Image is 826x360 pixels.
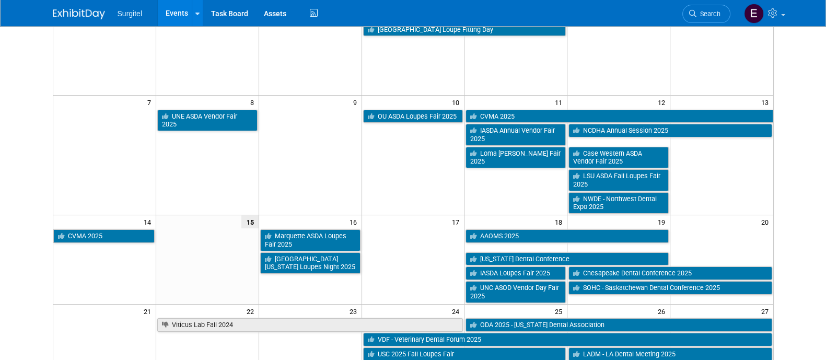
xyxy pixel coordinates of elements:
[466,124,566,145] a: IASDA Annual Vendor Fair 2025
[657,96,670,109] span: 12
[568,281,772,295] a: SOHC - Saskatchewan Dental Conference 2025
[568,169,669,191] a: LSU ASDA Fall Loupes Fair 2025
[363,333,772,346] a: VDF - Veterinary Dental Forum 2025
[53,9,105,19] img: ExhibitDay
[363,23,566,37] a: [GEOGRAPHIC_DATA] Loupe Fitting Day
[363,110,463,123] a: OU ASDA Loupes Fair 2025
[157,318,463,332] a: Viticus Lab Fall 2024
[466,147,566,168] a: Loma [PERSON_NAME] Fair 2025
[554,96,567,109] span: 11
[146,96,156,109] span: 7
[466,318,772,332] a: ODA 2025 - [US_STATE] Dental Association
[451,305,464,318] span: 24
[568,147,669,168] a: Case Western ASDA Vendor Fair 2025
[466,229,669,243] a: AAOMS 2025
[568,266,772,280] a: Chesapeake Dental Conference 2025
[760,305,773,318] span: 27
[466,110,773,123] a: CVMA 2025
[260,229,360,251] a: Marquette ASDA Loupes Fair 2025
[157,110,258,131] a: UNE ASDA Vendor Fair 2025
[568,124,772,137] a: NCDHA Annual Session 2025
[143,215,156,228] span: 14
[682,5,730,23] a: Search
[451,96,464,109] span: 10
[554,305,567,318] span: 25
[696,10,720,18] span: Search
[143,305,156,318] span: 21
[466,266,566,280] a: IASDA Loupes Fair 2025
[451,215,464,228] span: 17
[53,229,155,243] a: CVMA 2025
[246,305,259,318] span: 22
[260,252,360,274] a: [GEOGRAPHIC_DATA][US_STATE] Loupes Night 2025
[657,305,670,318] span: 26
[466,252,669,266] a: [US_STATE] Dental Conference
[744,4,764,24] img: Event Coordinator
[760,215,773,228] span: 20
[760,96,773,109] span: 13
[352,96,362,109] span: 9
[554,215,567,228] span: 18
[249,96,259,109] span: 8
[348,215,362,228] span: 16
[657,215,670,228] span: 19
[118,9,142,18] span: Surgitel
[568,192,669,214] a: NWDE - Northwest Dental Expo 2025
[348,305,362,318] span: 23
[241,215,259,228] span: 15
[466,281,566,303] a: UNC ASOD Vendor Day Fair 2025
